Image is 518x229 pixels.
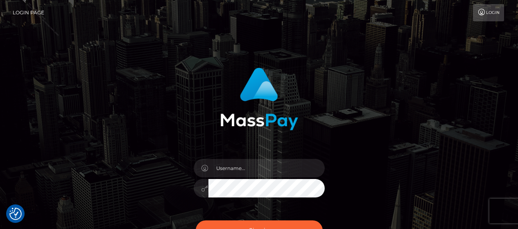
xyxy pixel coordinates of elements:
input: Username... [208,159,325,177]
img: Revisit consent button [9,208,22,220]
button: Consent Preferences [9,208,22,220]
a: Login [473,4,504,21]
img: MassPay Login [220,68,298,130]
a: Login Page [13,4,44,21]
